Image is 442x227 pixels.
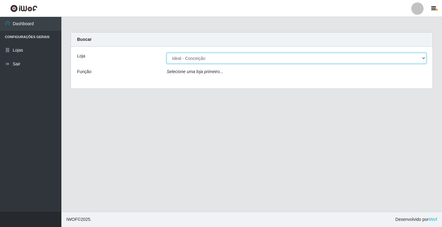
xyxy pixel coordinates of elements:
[428,217,437,222] a: iWof
[77,37,91,42] strong: Buscar
[77,53,85,59] label: Loja
[66,216,91,223] span: © 2025 .
[77,68,91,75] label: Função
[167,69,223,74] i: Selecione uma loja primeiro...
[66,217,78,222] span: IWOF
[10,5,37,12] img: CoreUI Logo
[395,216,437,223] span: Desenvolvido por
